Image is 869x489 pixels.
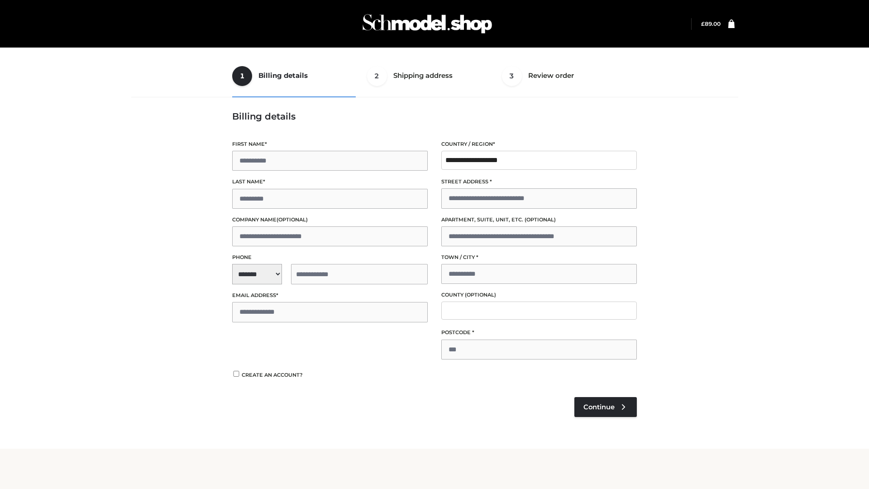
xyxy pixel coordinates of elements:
[242,372,303,378] span: Create an account?
[701,20,705,27] span: £
[701,20,721,27] a: £89.00
[441,328,637,337] label: Postcode
[583,403,615,411] span: Continue
[574,397,637,417] a: Continue
[232,111,637,122] h3: Billing details
[232,140,428,149] label: First name
[441,253,637,262] label: Town / City
[232,253,428,262] label: Phone
[525,216,556,223] span: (optional)
[232,371,240,377] input: Create an account?
[441,140,637,149] label: Country / Region
[277,216,308,223] span: (optional)
[232,216,428,224] label: Company name
[441,216,637,224] label: Apartment, suite, unit, etc.
[232,291,428,300] label: Email address
[441,291,637,299] label: County
[359,6,495,42] img: Schmodel Admin 964
[701,20,721,27] bdi: 89.00
[465,292,496,298] span: (optional)
[232,177,428,186] label: Last name
[441,177,637,186] label: Street address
